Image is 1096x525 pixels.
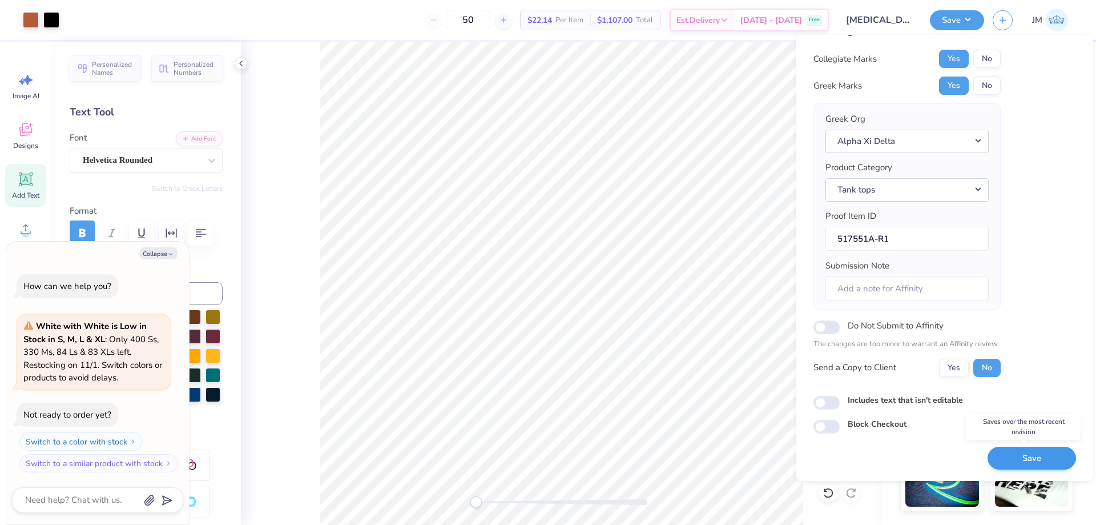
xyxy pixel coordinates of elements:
div: Text Tool [70,105,223,120]
label: Proof Item ID [825,210,876,223]
button: Personalized Numbers [151,55,223,82]
span: Personalized Numbers [174,61,216,77]
div: Not ready to order yet? [23,409,111,420]
button: Yes [939,77,969,95]
label: Block Checkout [848,418,906,430]
label: Greek Org [825,113,865,126]
button: Switch to a color with stock [19,432,143,451]
button: No [973,359,1001,377]
button: Yes [939,359,969,377]
button: Tank tops [825,178,989,202]
img: Joshua Macky Gaerlan [1045,9,1068,31]
input: Untitled Design [837,9,921,31]
img: Switch to a similar product with stock [165,460,172,467]
label: Submission Note [825,259,889,272]
button: Save [930,10,984,30]
input: – – [446,10,490,30]
span: Est. Delivery [676,14,720,26]
span: Designs [13,141,38,150]
a: JM [1027,9,1073,31]
button: Add Font [176,131,223,146]
div: How can we help you? [23,280,111,292]
button: Personalized Names [70,55,141,82]
span: $22.14 [527,14,552,26]
span: Upload [14,241,37,250]
label: Format [70,205,223,218]
button: No [973,50,1001,68]
div: Send a Copy to Client [813,361,896,374]
span: Total [636,14,653,26]
span: Personalized Names [92,61,134,77]
img: Switch to a color with stock [130,438,136,445]
span: Free [809,16,820,24]
button: Save [988,447,1076,470]
span: Per Item [555,14,583,26]
span: Add Text [12,191,39,200]
div: Accessibility label [470,496,482,508]
span: JM [1032,14,1042,27]
div: Greek Marks [813,79,862,93]
span: : Only 400 Ss, 330 Ms, 84 Ls & 83 XLs left. Restocking on 11/1. Switch colors or products to avoi... [23,320,162,383]
button: Switch to Greek Letters [151,184,223,193]
p: The changes are too minor to warrant an Affinity review. [813,339,1001,350]
input: Add a note for Affinity [825,276,989,301]
label: Includes text that isn't editable [848,394,963,406]
strong: White with White is Low in Stock in S, M, L & XL [23,320,147,345]
label: Font [70,131,87,145]
label: Do Not Submit to Affinity [848,318,944,333]
button: No [973,77,1001,95]
div: Saves over the most recent revision [966,414,1081,440]
span: [DATE] - [DATE] [740,14,802,26]
div: Collegiate Marks [813,53,877,66]
button: Collapse [139,247,178,259]
label: Product Category [825,161,892,174]
button: Switch to a similar product with stock [19,454,178,472]
span: Image AI [13,91,39,101]
button: Yes [939,50,969,68]
span: $1,107.00 [597,14,632,26]
button: Alpha Xi Delta [825,130,989,153]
